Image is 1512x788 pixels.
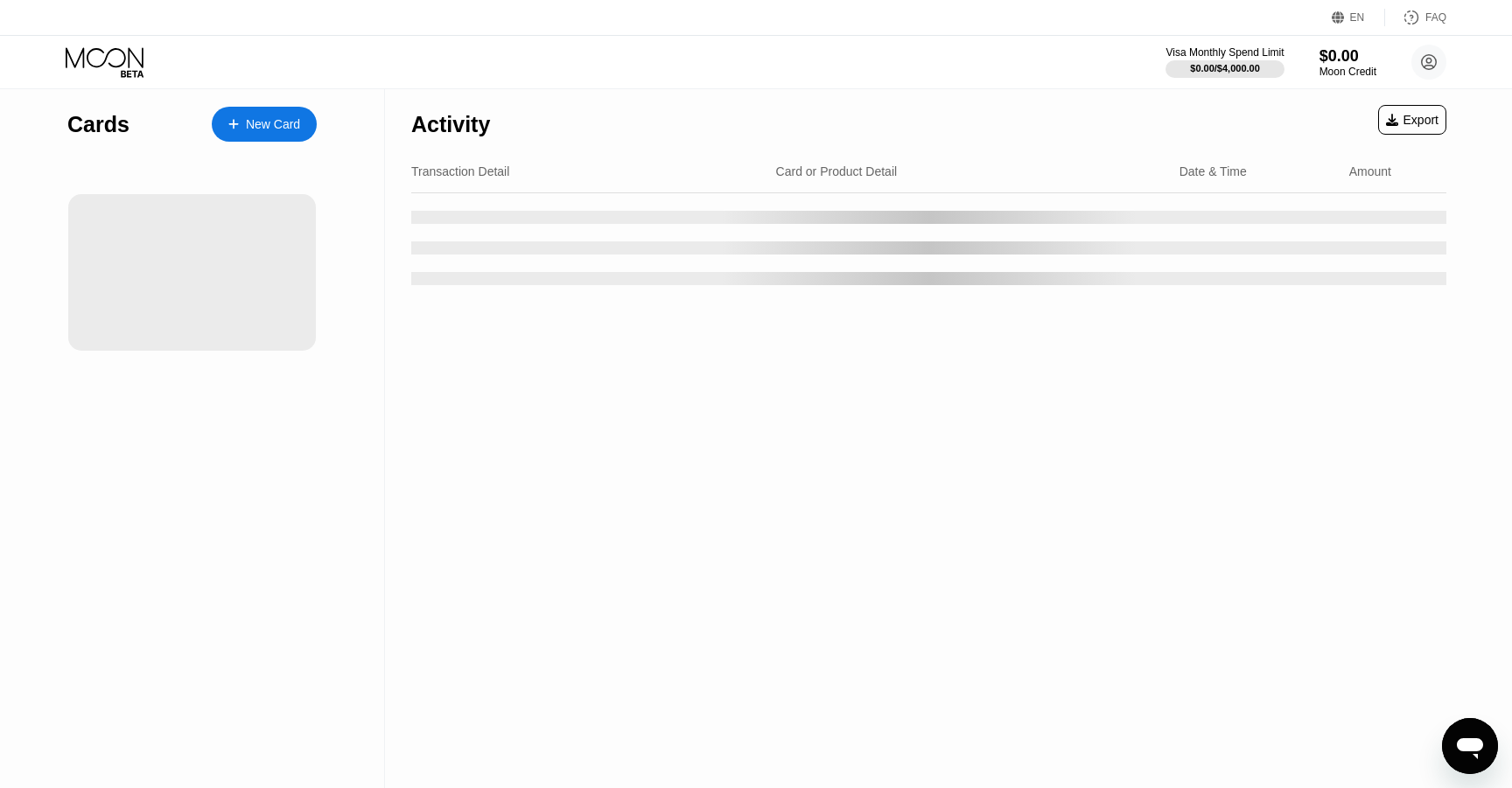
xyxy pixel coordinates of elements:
[67,112,129,137] div: Cards
[1425,11,1446,24] div: FAQ
[1319,66,1376,78] div: Moon Credit
[1165,46,1284,59] div: Visa Monthly Spend Limit
[1350,11,1365,24] div: EN
[411,112,490,137] div: Activity
[776,164,898,178] div: Card or Product Detail
[1386,113,1438,127] div: Export
[212,107,317,142] div: New Card
[1165,46,1284,78] div: Visa Monthly Spend Limit$0.00/$4,000.00
[1179,164,1247,178] div: Date & Time
[1332,9,1385,26] div: EN
[1349,164,1391,178] div: Amount
[1190,63,1260,73] div: $0.00 / $4,000.00
[411,164,509,178] div: Transaction Detail
[1319,47,1376,66] div: $0.00
[1378,105,1446,135] div: Export
[1385,9,1446,26] div: FAQ
[1319,47,1376,78] div: $0.00Moon Credit
[246,117,300,132] div: New Card
[1442,718,1498,774] iframe: Button to launch messaging window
